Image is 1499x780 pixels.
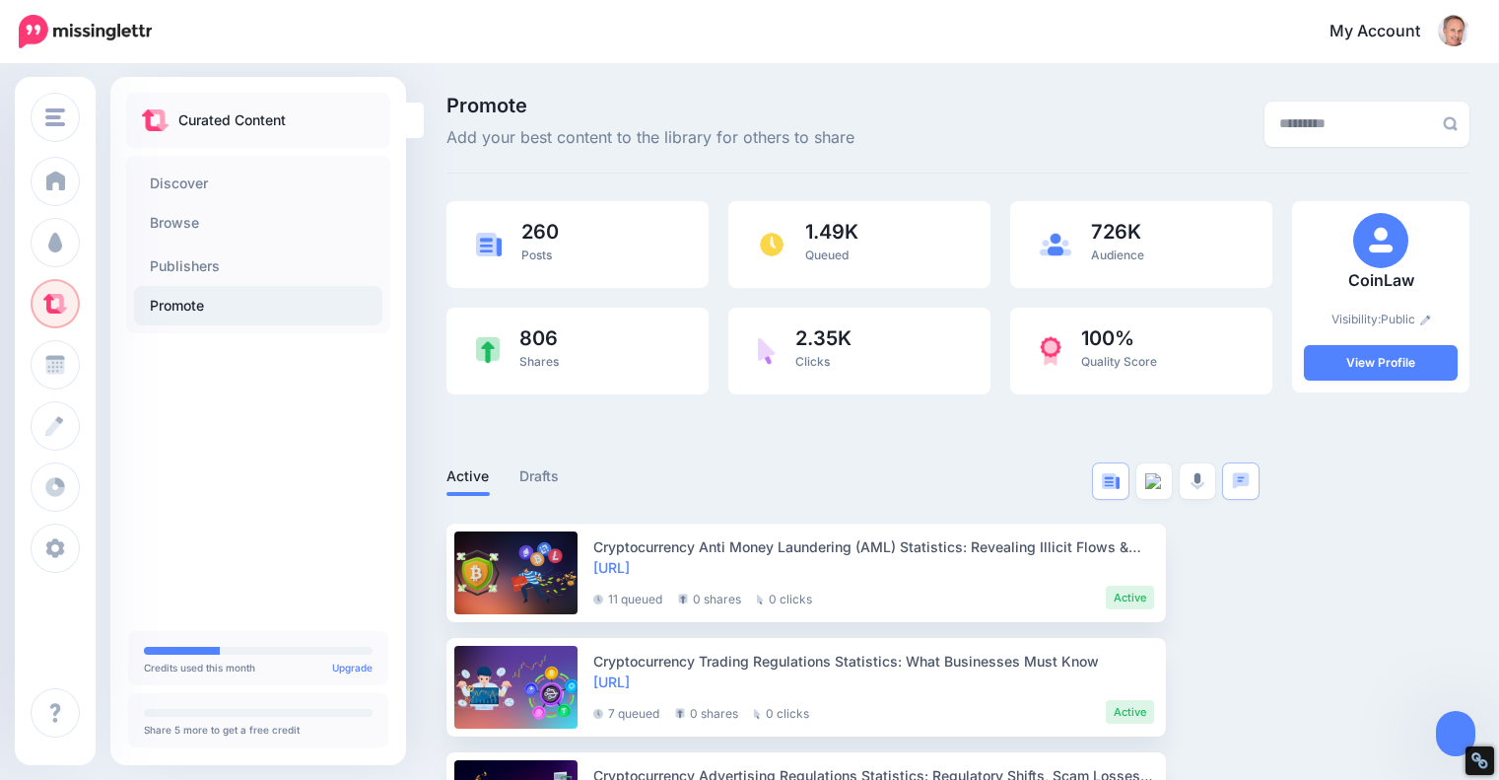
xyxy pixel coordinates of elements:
li: 0 shares [678,586,741,609]
img: share-grey.png [678,594,688,604]
li: Active [1106,586,1154,609]
img: prize-red.png [1040,336,1061,366]
li: 0 clicks [754,700,809,724]
span: Quality Score [1081,354,1157,369]
span: 260 [521,222,559,242]
span: Clicks [795,354,830,369]
li: 0 shares [675,700,738,724]
img: article-blue.png [1102,473,1120,489]
span: 1.49K [805,222,858,242]
img: pointer-grey.png [754,709,761,719]
span: 806 [519,328,559,348]
a: Public [1381,312,1431,326]
div: Cryptocurrency Trading Regulations Statistics: What Businesses Must Know [593,651,1154,672]
span: Queued [805,248,849,262]
img: pointer-purple.png [758,337,776,365]
img: users-blue.png [1040,233,1071,256]
a: Drafts [519,464,560,488]
a: [URL] [593,559,630,576]
span: Shares [519,354,559,369]
img: Missinglettr [19,15,152,48]
span: Promote [446,96,854,115]
img: clock.png [758,231,785,258]
li: 7 queued [593,700,659,724]
img: curate.png [142,109,169,131]
img: article-blue.png [476,233,502,255]
img: video--grey.png [1145,473,1163,489]
p: Visibility: [1304,310,1458,329]
span: 726K [1091,222,1144,242]
p: CoinLaw [1304,268,1458,294]
a: Discover [134,164,382,203]
a: Publishers [134,247,382,286]
img: user_default_image.png [1353,213,1408,268]
a: My Account [1310,8,1469,56]
img: pencil.png [1420,315,1431,325]
img: pointer-grey.png [757,595,764,604]
li: 11 queued [593,586,662,609]
img: microphone-grey.png [1191,472,1204,490]
img: search-grey-6.png [1443,116,1458,131]
a: [URL] [593,674,630,690]
img: menu.png [45,108,65,126]
span: Add your best content to the library for others to share [446,125,854,151]
div: Restore Info Box &#10;&#10;NoFollow Info:&#10; META-Robots NoFollow: &#09;true&#10; META-Robots N... [1470,751,1489,770]
span: Audience [1091,248,1144,262]
span: Posts [521,248,552,262]
li: 0 clicks [757,586,812,609]
img: share-grey.png [675,708,685,719]
a: View Profile [1304,345,1458,381]
p: Curated Content [178,108,286,132]
div: Cryptocurrency Anti Money Laundering (AML) Statistics: Revealing Illicit Flows & Enforcement [593,536,1154,557]
span: 2.35K [795,328,852,348]
img: share-green.png [476,337,500,364]
a: Promote [134,286,382,325]
a: Browse [134,203,382,243]
a: Active [446,464,490,488]
img: clock-grey-darker.png [593,595,603,604]
img: clock-grey-darker.png [593,709,603,719]
img: chat-square-blue.png [1232,472,1250,489]
span: 100% [1081,328,1157,348]
li: Active [1106,700,1154,724]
